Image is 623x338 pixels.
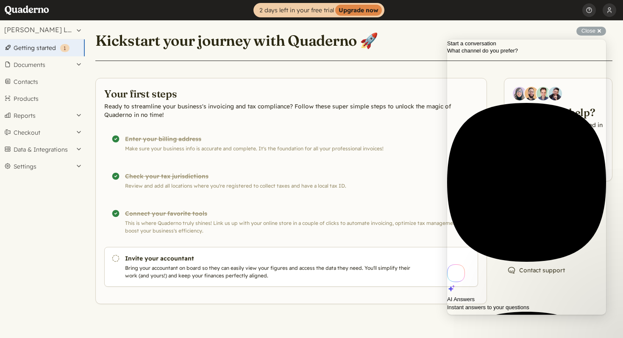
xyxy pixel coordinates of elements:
a: 2 days left in your free trialUpgrade now [253,3,384,17]
button: Close [576,27,606,36]
span: Close [581,28,595,34]
strong: Upgrade now [335,5,382,16]
p: Bring your accountant on board so they can easily view your figures and access the data they need... [125,264,414,280]
h3: Invite your accountant [125,254,414,263]
span: 1 [64,45,66,51]
iframe: Help Scout Beacon - Live Chat, Contact Form, and Knowledge Base [447,39,606,315]
h1: Kickstart your journey with Quaderno 🚀 [95,31,378,50]
p: Ready to streamline your business's invoicing and tax compliance? Follow these super simple steps... [104,102,478,119]
a: Invite your accountant Bring your accountant on board so they can easily view your figures and ac... [104,247,478,287]
h2: Your first steps [104,87,478,100]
